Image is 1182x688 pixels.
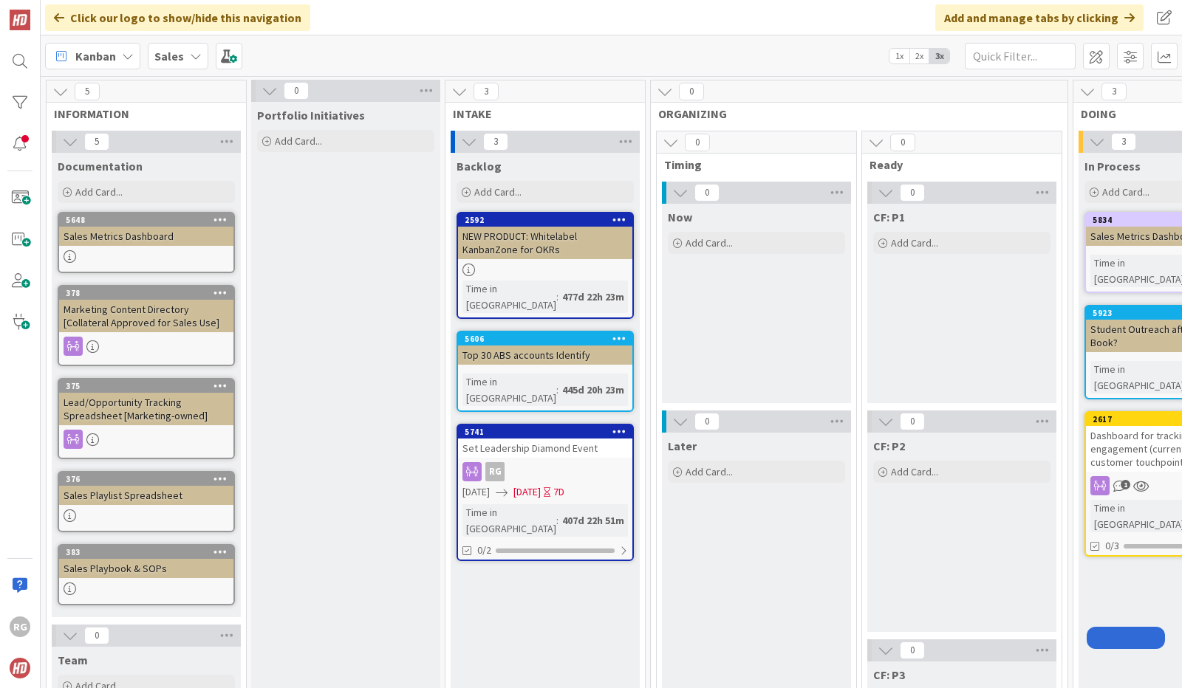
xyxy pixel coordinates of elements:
[890,134,915,151] span: 0
[59,472,233,505] div: 376Sales Playlist Spreadsheet
[462,281,556,313] div: Time in [GEOGRAPHIC_DATA]
[458,332,632,365] div: 5606Top 30 ABS accounts Identify
[59,546,233,578] div: 383Sales Playbook & SOPs
[458,462,632,481] div: RG
[275,134,322,148] span: Add Card...
[462,484,490,500] span: [DATE]
[75,83,100,100] span: 5
[458,438,632,458] div: Set Leadership Diamond Event
[556,512,558,529] span: :
[513,484,541,500] span: [DATE]
[556,289,558,305] span: :
[75,185,123,199] span: Add Card...
[84,133,109,151] span: 5
[457,331,634,412] a: 5606Top 30 ABS accounts IdentifyTime in [GEOGRAPHIC_DATA]:445d 20h 23m
[1101,83,1127,100] span: 3
[54,106,228,121] span: INFORMATION
[457,212,634,319] a: 2592NEW PRODUCT: Whitelabel KanbanZone for OKRsTime in [GEOGRAPHIC_DATA]:477d 22h 23m
[477,543,491,558] span: 0/2
[58,212,235,273] a: 5648Sales Metrics Dashboard
[668,210,692,224] span: Now
[59,379,233,393] div: 375
[873,210,905,224] span: CF: P1
[458,213,632,259] div: 2592NEW PRODUCT: Whitelabel KanbanZone for OKRs
[929,49,949,63] span: 3x
[59,546,233,559] div: 383
[465,334,632,344] div: 5606
[58,653,88,667] span: Team
[553,484,564,500] div: 7D
[889,49,909,63] span: 1x
[900,641,925,659] span: 0
[462,504,556,537] div: Time in [GEOGRAPHIC_DATA]
[59,472,233,486] div: 376
[891,465,938,478] span: Add Card...
[66,381,233,391] div: 375
[556,382,558,398] span: :
[465,215,632,225] div: 2592
[59,227,233,246] div: Sales Metrics Dashboard
[457,424,634,561] a: 5741Set Leadership Diamond EventRG[DATE][DATE]7DTime in [GEOGRAPHIC_DATA]:407d 22h 51m0/2
[59,379,233,425] div: 375Lead/Opportunity Tracking Spreadsheet [Marketing-owned]
[457,159,502,173] span: Backlog
[66,474,233,484] div: 376
[66,288,233,298] div: 378
[664,157,838,172] span: Timing
[154,49,184,63] b: Sales
[1084,159,1141,173] span: In Process
[873,667,905,682] span: CF: P3
[59,486,233,505] div: Sales Playlist Spreadsheet
[1105,538,1119,554] span: 0/3
[59,213,233,246] div: 5648Sales Metrics Dashboard
[66,547,233,557] div: 383
[909,49,929,63] span: 2x
[458,425,632,438] div: 5741
[257,108,365,123] span: Portfolio Initiatives
[474,185,522,199] span: Add Card...
[59,286,233,332] div: 378Marketing Content Directory [Collateral Approved for Sales Use]
[58,378,235,459] a: 375Lead/Opportunity Tracking Spreadsheet [Marketing-owned]
[59,393,233,425] div: Lead/Opportunity Tracking Spreadsheet [Marketing-owned]
[59,559,233,578] div: Sales Playbook & SOPs
[694,413,720,430] span: 0
[58,285,235,366] a: 378Marketing Content Directory [Collateral Approved for Sales Use]
[873,438,905,453] span: CF: P2
[558,382,628,398] div: 445d 20h 23m
[458,332,632,345] div: 5606
[462,374,556,406] div: Time in [GEOGRAPHIC_DATA]
[58,544,235,605] a: 383Sales Playbook & SOPs
[558,512,628,529] div: 407d 22h 51m
[10,616,30,637] div: RG
[686,465,733,478] span: Add Card...
[58,471,235,532] a: 376Sales Playlist Spreadsheet
[900,184,925,202] span: 0
[483,133,508,151] span: 3
[59,213,233,227] div: 5648
[465,427,632,437] div: 5741
[694,184,720,202] span: 0
[284,82,309,100] span: 0
[474,83,499,100] span: 3
[10,10,30,30] img: Visit kanbanzone.com
[1121,480,1130,489] span: 1
[965,43,1076,69] input: Quick Filter...
[84,627,109,644] span: 0
[453,106,626,121] span: INTAKE
[58,159,143,173] span: Documentation
[668,438,697,453] span: Later
[1111,133,1136,151] span: 3
[59,300,233,332] div: Marketing Content Directory [Collateral Approved for Sales Use]
[685,134,710,151] span: 0
[686,236,733,250] span: Add Card...
[679,83,704,100] span: 0
[458,213,632,227] div: 2592
[658,106,1049,121] span: ORGANIZING
[1102,185,1149,199] span: Add Card...
[485,462,505,481] div: RG
[45,4,310,31] div: Click our logo to show/hide this navigation
[75,47,116,65] span: Kanban
[870,157,1043,172] span: Ready
[59,286,233,300] div: 378
[66,215,233,225] div: 5648
[935,4,1144,31] div: Add and manage tabs by clicking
